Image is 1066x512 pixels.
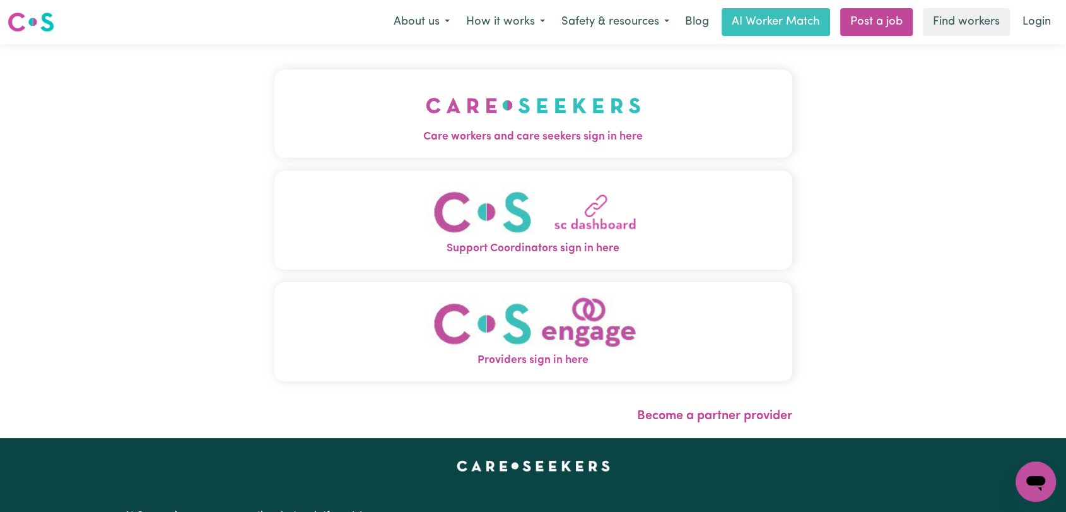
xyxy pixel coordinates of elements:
[385,9,458,35] button: About us
[274,129,792,145] span: Care workers and care seekers sign in here
[274,282,792,381] button: Providers sign in here
[677,8,717,36] a: Blog
[274,69,792,158] button: Care workers and care seekers sign in here
[840,8,913,36] a: Post a job
[457,461,610,471] a: Careseekers home page
[923,8,1010,36] a: Find workers
[1015,8,1058,36] a: Login
[637,410,792,422] a: Become a partner provider
[722,8,830,36] a: AI Worker Match
[274,170,792,270] button: Support Coordinators sign in here
[553,9,677,35] button: Safety & resources
[1016,461,1056,502] iframe: Button to launch messaging window
[458,9,553,35] button: How it works
[274,241,792,257] span: Support Coordinators sign in here
[8,8,54,37] a: Careseekers logo
[8,11,54,33] img: Careseekers logo
[274,352,792,369] span: Providers sign in here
